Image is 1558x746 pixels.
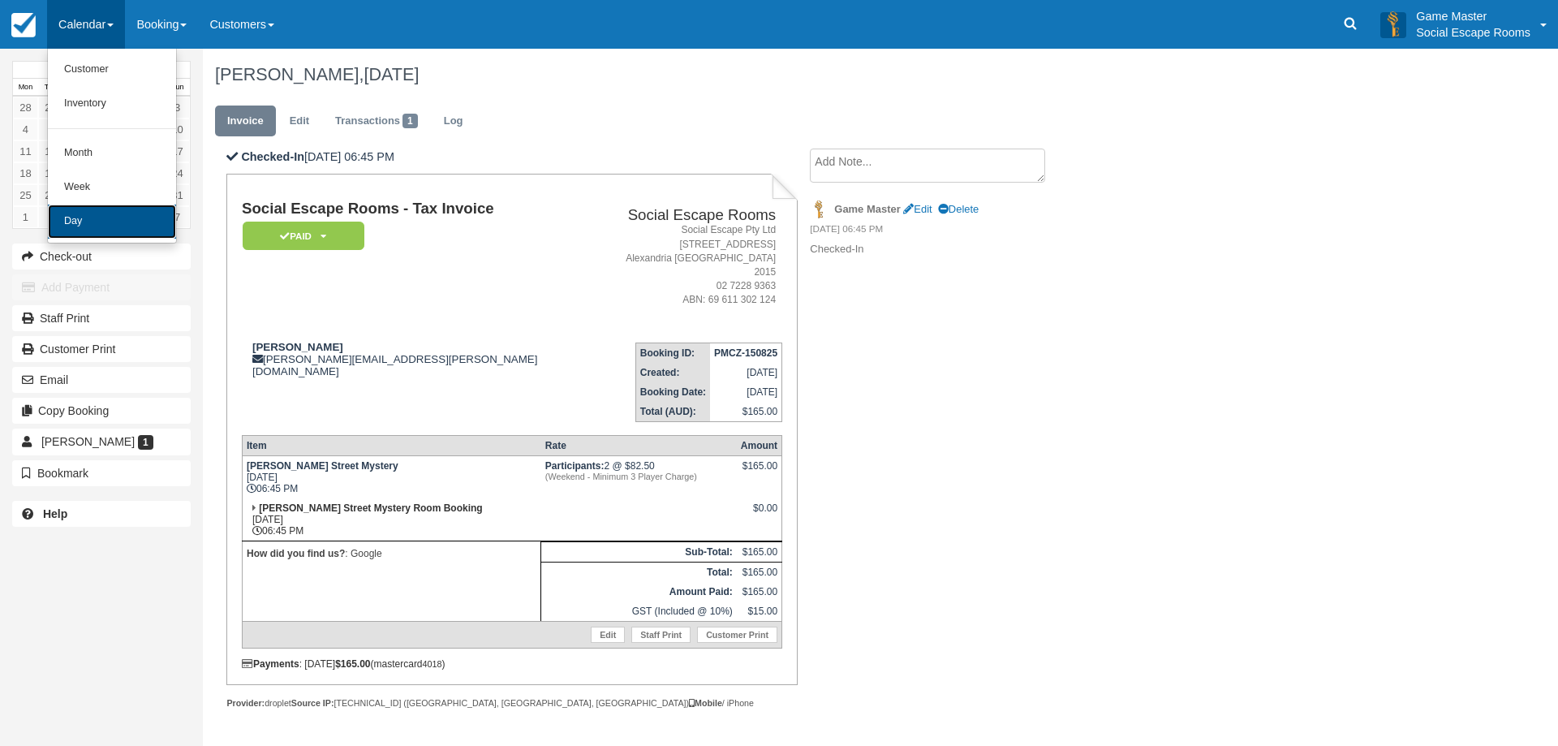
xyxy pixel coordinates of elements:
[737,436,782,456] th: Amount
[38,206,63,228] a: 2
[635,343,710,364] th: Booking ID:
[48,170,176,205] a: Week
[737,563,782,583] td: $165.00
[903,203,932,215] a: Edit
[226,698,265,708] strong: Provider:
[591,627,625,643] a: Edit
[215,65,1359,84] h1: [PERSON_NAME],
[545,472,733,481] em: (Weekend - Minimum 3 Player Charge)
[631,627,691,643] a: Staff Print
[165,119,190,140] a: 10
[47,49,177,244] ul: Calendar
[48,53,176,87] a: Customer
[12,274,191,300] button: Add Payment
[247,548,345,559] strong: How did you find us?
[12,429,191,455] a: [PERSON_NAME] 1
[259,502,482,514] strong: [PERSON_NAME] Street Mystery Room Booking
[737,542,782,563] td: $165.00
[41,435,135,448] span: [PERSON_NAME]
[12,336,191,362] a: Customer Print
[1416,24,1530,41] p: Social Escape Rooms
[737,582,782,602] td: $165.00
[165,140,190,162] a: 17
[689,698,722,708] strong: Mobile
[541,563,737,583] th: Total:
[242,201,601,218] h1: Social Escape Rooms - Tax Invoice
[423,659,442,669] small: 4018
[243,222,364,250] em: Paid
[608,223,776,307] address: Social Escape Pty Ltd [STREET_ADDRESS] Alexandria [GEOGRAPHIC_DATA] 2015 02 7228 9363 ABN: 69 611...
[710,402,782,422] td: $165.00
[215,106,276,137] a: Invoice
[545,460,605,472] strong: Participants
[938,203,979,215] a: Delete
[138,435,153,450] span: 1
[38,184,63,206] a: 26
[48,87,176,121] a: Inventory
[165,184,190,206] a: 31
[1380,11,1406,37] img: A3
[12,305,191,331] a: Staff Print
[541,436,737,456] th: Rate
[38,79,63,97] th: Tue
[48,136,176,170] a: Month
[12,460,191,486] button: Bookmark
[834,203,900,215] strong: Game Master
[12,501,191,527] a: Help
[12,398,191,424] button: Copy Booking
[13,140,38,162] a: 11
[13,184,38,206] a: 25
[38,97,63,119] a: 29
[165,162,190,184] a: 24
[541,542,737,563] th: Sub-Total:
[741,502,777,527] div: $0.00
[12,244,191,270] button: Check-out
[810,242,1083,257] p: Checked-In
[13,206,38,228] a: 1
[38,140,63,162] a: 12
[247,460,398,472] strong: [PERSON_NAME] Street Mystery
[13,79,38,97] th: Mon
[635,382,710,402] th: Booking Date:
[226,697,797,709] div: droplet [TECHNICAL_ID] ([GEOGRAPHIC_DATA], [GEOGRAPHIC_DATA], [GEOGRAPHIC_DATA]) / iPhone
[291,698,334,708] strong: Source IP:
[608,207,776,224] h2: Social Escape Rooms
[714,347,777,359] strong: PMCZ-150825
[11,13,36,37] img: checkfront-main-nav-mini-logo.png
[38,119,63,140] a: 5
[697,627,777,643] a: Customer Print
[810,222,1083,240] em: [DATE] 06:45 PM
[165,79,190,97] th: Sun
[635,402,710,422] th: Total (AUD):
[165,97,190,119] a: 3
[165,206,190,228] a: 7
[241,150,304,163] b: Checked-In
[364,64,419,84] span: [DATE]
[252,341,343,353] strong: [PERSON_NAME]
[541,582,737,602] th: Amount Paid:
[242,456,540,499] td: [DATE] 06:45 PM
[43,507,67,520] b: Help
[635,363,710,382] th: Created:
[226,149,797,166] p: [DATE] 06:45 PM
[242,221,359,251] a: Paid
[737,602,782,622] td: $15.00
[278,106,321,137] a: Edit
[242,658,782,670] div: : [DATE] (mastercard )
[242,658,299,670] strong: Payments
[710,382,782,402] td: [DATE]
[13,162,38,184] a: 18
[402,114,418,128] span: 1
[242,436,540,456] th: Item
[741,460,777,485] div: $165.00
[1416,8,1530,24] p: Game Master
[242,341,601,377] div: [PERSON_NAME][EMAIL_ADDRESS][PERSON_NAME][DOMAIN_NAME]
[12,367,191,393] button: Email
[13,97,38,119] a: 28
[541,602,737,622] td: GST (Included @ 10%)
[710,363,782,382] td: [DATE]
[432,106,476,137] a: Log
[13,119,38,140] a: 4
[541,456,737,499] td: 2 @ $82.50
[247,545,536,562] p: : Google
